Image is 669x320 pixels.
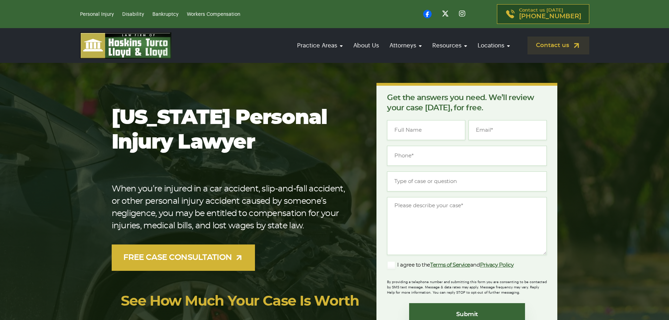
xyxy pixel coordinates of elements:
[235,253,243,262] img: arrow-up-right-light.svg
[387,275,547,295] div: By providing a telephone number and submitting this form you are consenting to be contacted by SM...
[527,37,589,54] a: Contact us
[468,120,547,140] input: Email*
[480,262,514,268] a: Privacy Policy
[387,93,547,113] p: Get the answers you need. We’ll review your case [DATE], for free.
[294,35,346,55] a: Practice Areas
[350,35,382,55] a: About Us
[387,120,465,140] input: Full Name
[519,13,581,20] span: [PHONE_NUMBER]
[152,12,178,17] a: Bankruptcy
[387,261,513,269] label: I agree to the and
[122,12,144,17] a: Disability
[387,171,547,191] input: Type of case or question
[429,35,471,55] a: Resources
[121,294,359,308] a: See How Much Your Case Is Worth
[430,262,470,268] a: Terms of Service
[386,35,425,55] a: Attorneys
[80,12,114,17] a: Personal Injury
[112,106,354,155] h1: [US_STATE] Personal Injury Lawyer
[474,35,513,55] a: Locations
[187,12,240,17] a: Workers Compensation
[387,146,547,166] input: Phone*
[519,8,581,20] p: Contact us [DATE]
[497,4,589,24] a: Contact us [DATE][PHONE_NUMBER]
[112,183,354,232] p: When you’re injured in a car accident, slip-and-fall accident, or other personal injury accident ...
[80,32,171,59] img: logo
[112,244,255,271] a: FREE CASE CONSULTATION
